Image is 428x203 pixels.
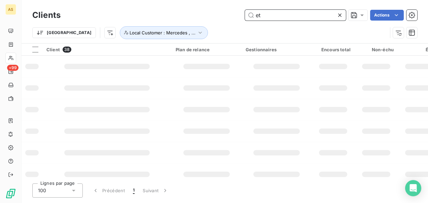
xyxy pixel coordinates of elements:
[133,187,135,194] span: 1
[46,47,60,52] span: Client
[246,47,308,52] div: Gestionnaires
[120,26,208,39] button: Local Customer : Mercedes , ...
[5,188,16,199] img: Logo LeanPay
[359,47,394,52] div: Non-échu
[32,9,61,21] h3: Clients
[32,27,96,38] button: [GEOGRAPHIC_DATA]
[405,180,421,196] div: Open Intercom Messenger
[38,187,46,194] span: 100
[88,183,129,198] button: Précédent
[7,65,19,71] span: +99
[129,183,139,198] button: 1
[316,47,351,52] div: Encours total
[5,4,16,15] div: AS
[130,30,195,35] span: Local Customer : Mercedes , ...
[139,183,173,198] button: Suivant
[63,47,71,53] span: 38
[370,10,404,21] button: Actions
[245,10,346,21] input: Rechercher
[176,47,238,52] div: Plan de relance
